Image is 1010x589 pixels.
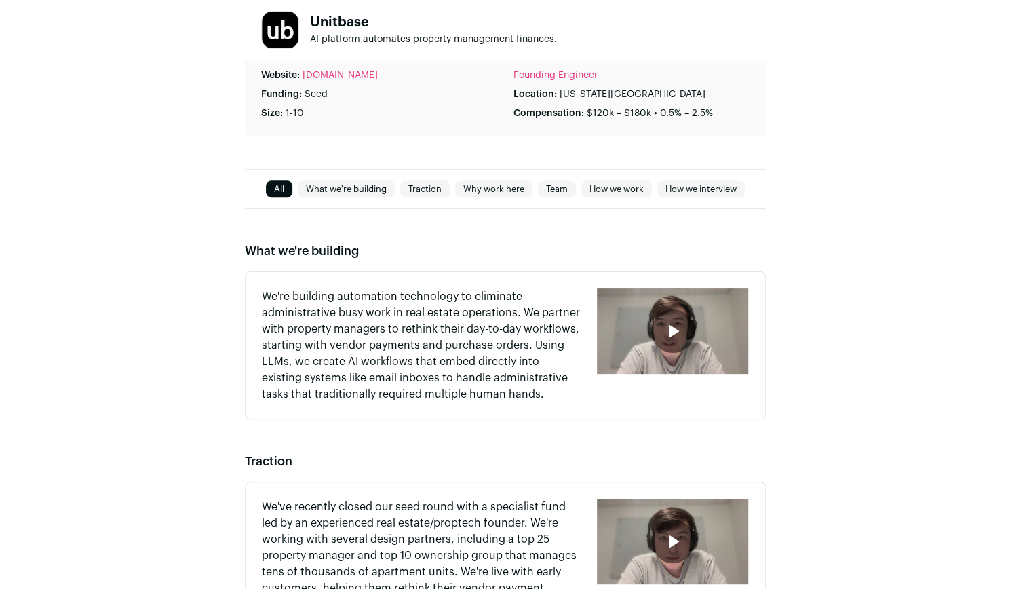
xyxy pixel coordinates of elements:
a: What we're building [298,181,395,197]
p: We're building automation technology to eliminate administrative busy work in real estate operati... [262,288,581,402]
h2: What we're building [245,242,766,261]
p: $120k – $180k • 0.5% – 2.5% [587,107,713,120]
a: [DOMAIN_NAME] [303,69,378,82]
p: Location: [513,88,557,101]
p: [US_STATE][GEOGRAPHIC_DATA] [560,88,705,101]
a: How we work [581,181,652,197]
h1: Unitbase [310,16,557,29]
p: Seed [305,88,328,101]
p: Compensation: [513,107,584,120]
img: 180d8d1040b0dd663c9337dc679c1304ca7ec8217767d6a0a724e31ff9c1dc78.jpg [262,12,298,48]
p: 1-10 [286,107,304,120]
a: All [266,181,292,197]
a: Team [538,181,576,197]
p: Website: [261,69,300,82]
p: Size: [261,107,283,120]
a: Why work here [455,181,532,197]
h2: Traction [245,452,766,471]
p: Funding: [261,88,302,101]
a: Traction [400,181,450,197]
a: How we interview [657,181,745,197]
a: Founding Engineer [513,71,598,80]
span: AI platform automates property management finances. [310,35,557,44]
